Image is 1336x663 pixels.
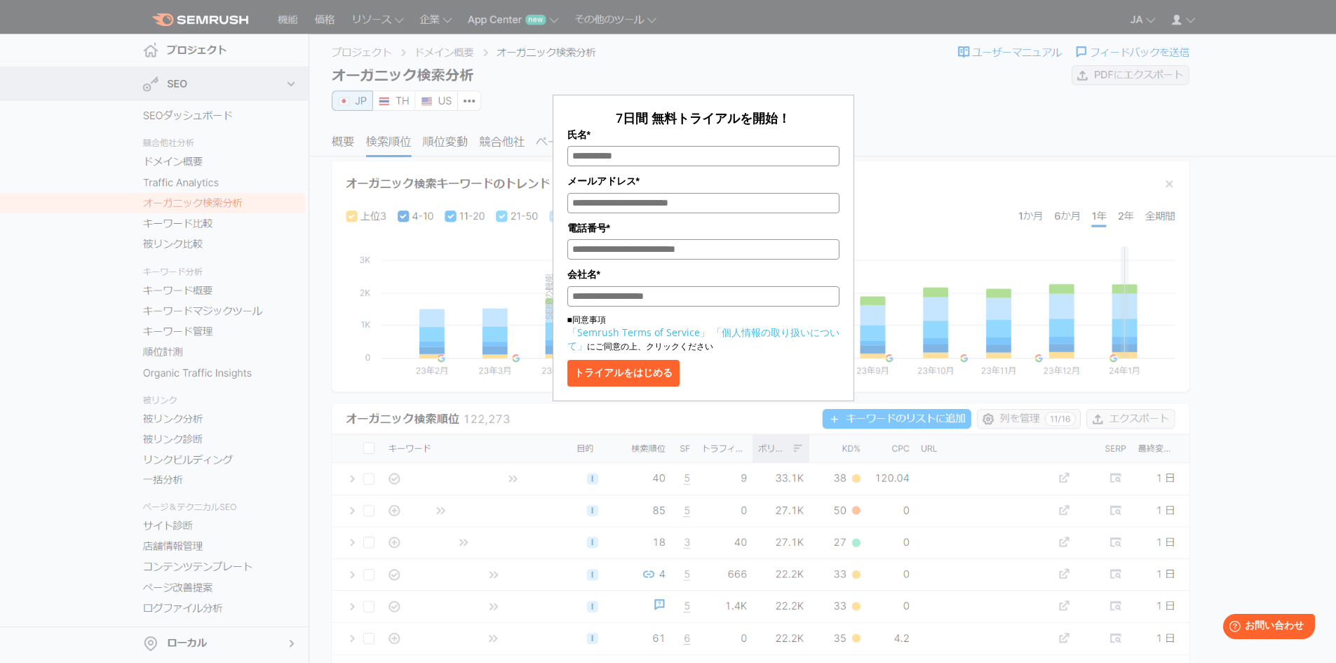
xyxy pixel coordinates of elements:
a: 「個人情報の取り扱いについて」 [567,326,839,352]
span: 7日間 無料トライアルを開始！ [616,109,790,126]
label: メールアドレス* [567,173,839,189]
button: トライアルをはじめる [567,360,680,387]
label: 電話番号* [567,220,839,236]
p: ■同意事項 にご同意の上、クリックください [567,314,839,353]
a: 「Semrush Terms of Service」 [567,326,710,339]
iframe: Help widget launcher [1211,608,1321,648]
